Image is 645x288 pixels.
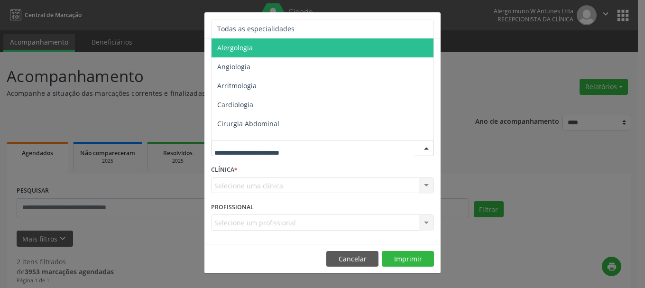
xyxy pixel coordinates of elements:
label: PROFISSIONAL [211,200,254,214]
span: Arritmologia [217,81,257,90]
button: Imprimir [382,251,434,267]
span: Alergologia [217,43,253,52]
span: Cirurgia Bariatrica [217,138,276,147]
span: Cirurgia Abdominal [217,119,279,128]
h5: Relatório de agendamentos [211,19,320,31]
button: Close [422,12,441,36]
span: Cardiologia [217,100,253,109]
span: Todas as especialidades [217,24,295,33]
span: Angiologia [217,62,250,71]
label: CLÍNICA [211,163,238,177]
button: Cancelar [326,251,378,267]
